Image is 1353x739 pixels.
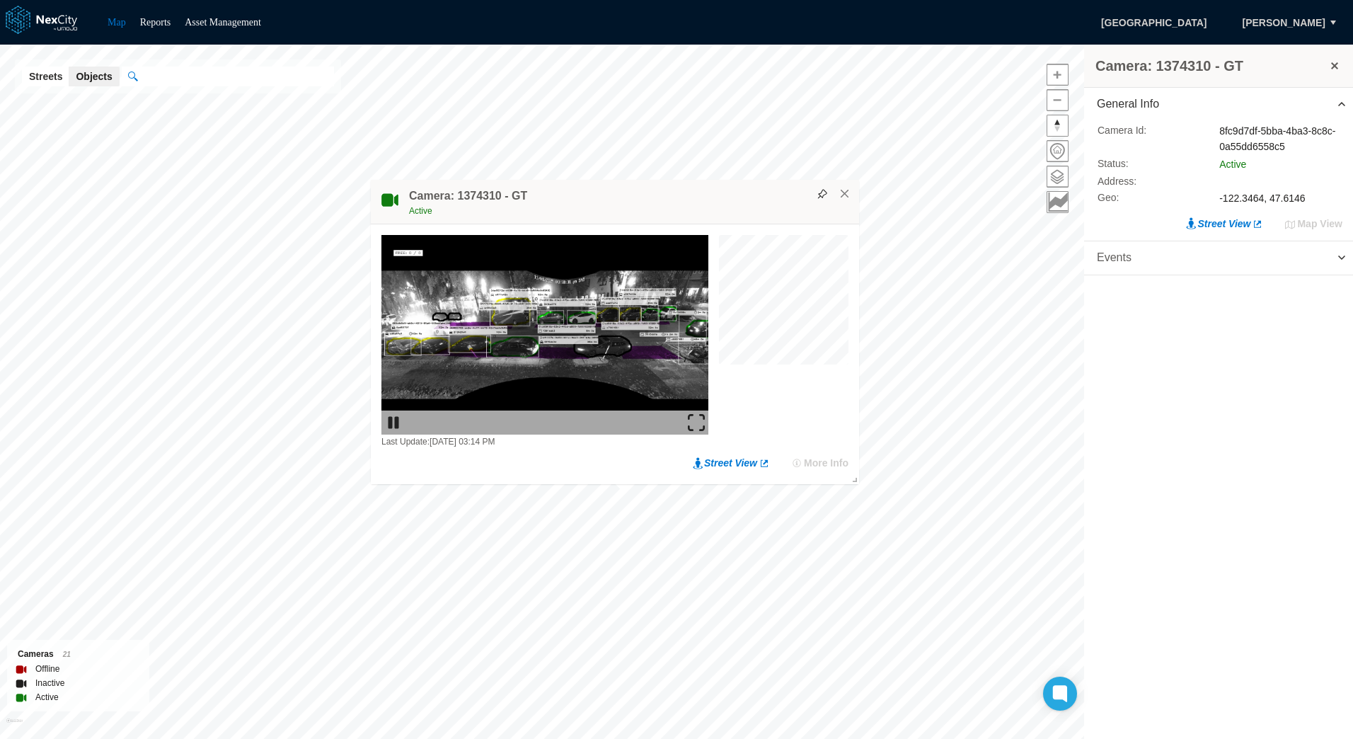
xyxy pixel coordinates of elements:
span: Zoom out [1047,90,1068,110]
span: Reset bearing to north [1047,115,1068,136]
a: Mapbox homepage [6,718,23,735]
span: Events [1097,250,1132,266]
div: Cameras [18,647,139,662]
button: Zoom out [1047,89,1069,111]
div: 8fc9d7df-5bba-4ba3-8c8c-0a55dd6558c5 [1219,123,1342,154]
span: Active [1219,159,1246,170]
a: Reports [140,17,171,28]
button: [PERSON_NAME] [1228,11,1340,35]
img: play [385,414,402,431]
span: Objects [76,69,112,84]
h3: Camera: 1374310 - GT [1095,56,1328,76]
a: Street View [693,456,770,470]
button: Home [1047,140,1069,162]
span: Active [409,206,432,216]
label: Address : [1098,174,1198,188]
a: Asset Management [185,17,261,28]
span: Street View [1197,217,1250,231]
span: [PERSON_NAME] [1243,16,1325,30]
button: Zoom in [1047,64,1069,86]
button: Key metrics [1047,191,1069,213]
span: [GEOGRAPHIC_DATA] [1086,11,1222,35]
button: Reset bearing to north [1047,115,1069,137]
div: -122.3464, 47.6146 [1219,190,1342,206]
span: 21 [63,651,71,658]
button: Close popup [839,188,851,200]
span: Street View [704,456,757,470]
span: Streets [29,69,62,84]
a: Map [108,17,126,28]
img: expand [688,414,705,431]
span: Zoom in [1047,64,1068,85]
label: Geo : [1098,190,1198,206]
canvas: Map [719,235,856,372]
h4: Camera: 1374310 - GT [409,188,527,204]
button: Objects [69,67,119,86]
label: Active [35,690,59,704]
div: Last Update: [DATE] 03:14 PM [381,435,708,449]
button: Layers management [1047,166,1069,188]
img: svg%3e [817,189,827,199]
label: Status : [1098,156,1198,172]
a: Street View [1186,217,1263,231]
label: Inactive [35,676,64,690]
img: video [381,235,708,435]
button: Streets [22,67,69,86]
span: General Info [1097,96,1159,113]
label: Offline [35,662,59,676]
label: Camera Id : [1098,123,1198,154]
